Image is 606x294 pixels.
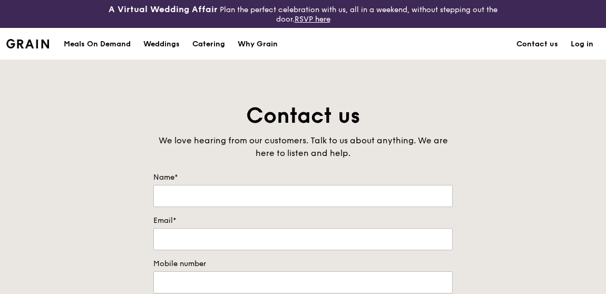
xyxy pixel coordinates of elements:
[153,134,453,160] div: We love hearing from our customers. Talk to us about anything. We are here to listen and help.
[64,28,131,60] div: Meals On Demand
[153,102,453,130] h1: Contact us
[231,28,284,60] a: Why Grain
[6,27,49,59] a: GrainGrain
[238,28,278,60] div: Why Grain
[295,15,330,24] a: RSVP here
[101,4,505,24] div: Plan the perfect celebration with us, all in a weekend, without stepping out the door.
[143,28,180,60] div: Weddings
[109,4,218,15] h3: A Virtual Wedding Affair
[564,28,600,60] a: Log in
[153,215,453,226] label: Email*
[153,172,453,183] label: Name*
[192,28,225,60] div: Catering
[186,28,231,60] a: Catering
[6,39,49,48] img: Grain
[510,28,564,60] a: Contact us
[153,259,453,269] label: Mobile number
[137,28,186,60] a: Weddings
